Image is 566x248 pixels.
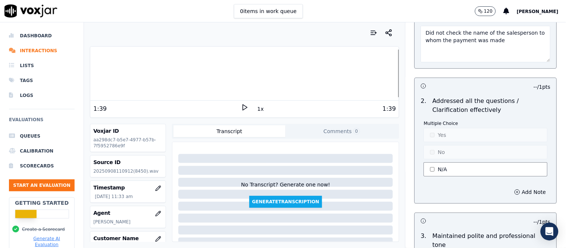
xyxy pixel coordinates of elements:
button: Generate AI Evaluation [22,236,71,248]
h3: Voxjar ID [93,127,162,135]
p: 120 [484,8,493,14]
a: Lists [9,58,75,73]
div: 1:39 [93,104,107,113]
button: Start an Evaluation [9,179,75,191]
h3: Customer Name [93,235,162,242]
img: voxjar logo [4,4,57,18]
p: -- / 1 pts [534,83,551,91]
button: 120 [475,6,504,16]
button: [PERSON_NAME] [517,7,566,16]
button: Transcript [173,125,286,137]
button: 1x [256,104,265,114]
p: 2 . [418,97,429,114]
button: Comments [285,125,398,137]
p: [PERSON_NAME] [93,219,162,225]
a: Interactions [9,43,75,58]
p: Multiple Choice [424,120,548,126]
h3: Timestamp [93,184,162,191]
div: No Transcript? Generate one now! [241,181,330,196]
a: Logs [9,88,75,103]
span: 0 [353,128,360,135]
h3: Source ID [93,158,162,166]
a: Tags [9,73,75,88]
button: GenerateTranscription [249,196,322,208]
h6: Evaluations [9,115,75,129]
div: 1:39 [382,104,396,113]
p: 20250908110912(8450).wav [93,168,162,174]
a: Calibration [9,144,75,158]
a: Queues [9,129,75,144]
button: N/A [424,162,548,176]
button: Add Note [510,187,551,197]
h2: Getting Started [15,199,69,207]
p: Addressed all the questions / Clarification effectively [433,97,551,114]
p: aa298dc7-b5e7-4977-b57b-7f5952786e9f [93,137,162,149]
a: Dashboard [9,28,75,43]
span: [PERSON_NAME] [517,9,559,14]
h3: Agent [93,209,162,217]
a: Scorecards [9,158,75,173]
p: [DATE] 11:33 am [95,194,162,200]
button: Create a Scorecard [22,226,65,232]
div: Open Intercom Messenger [541,223,559,241]
p: -- / 1 pts [534,218,551,226]
button: 120 [475,6,496,16]
button: 0items in work queue [234,4,303,18]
